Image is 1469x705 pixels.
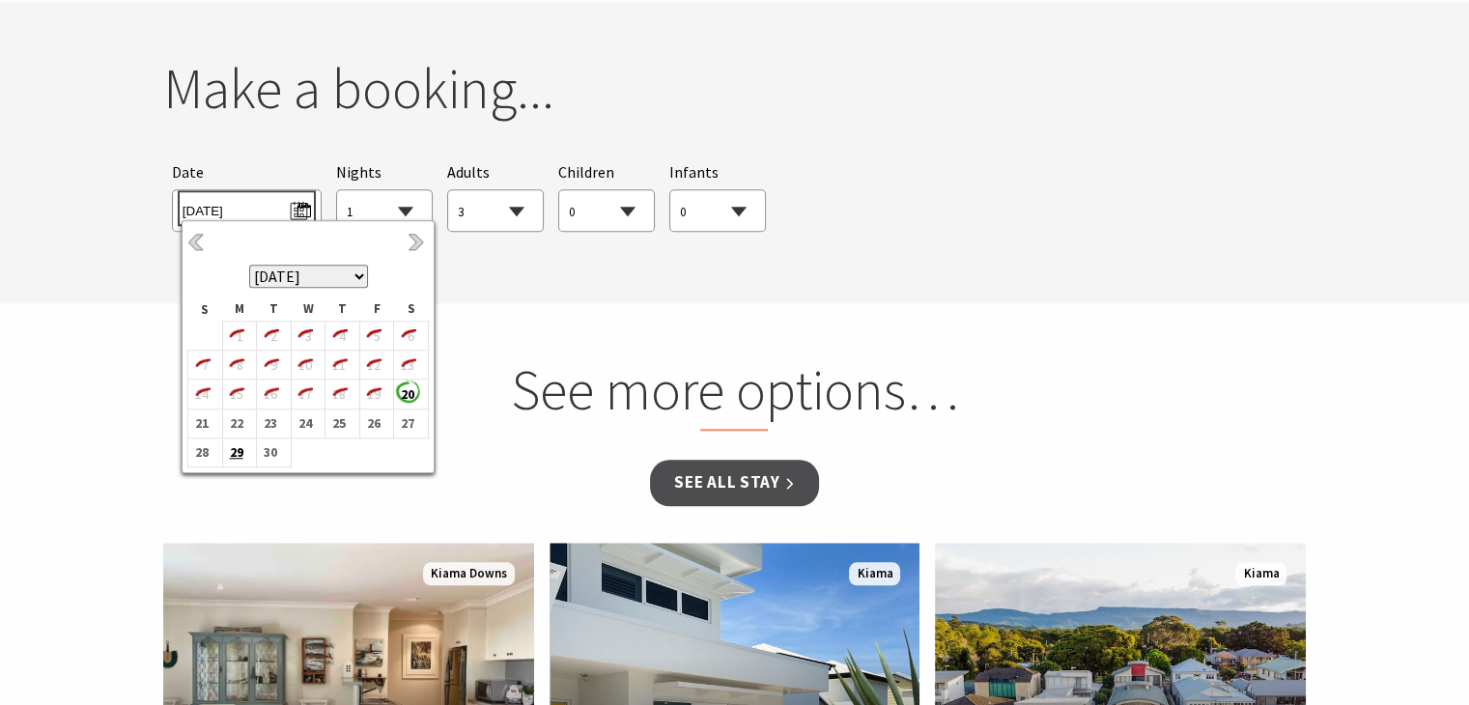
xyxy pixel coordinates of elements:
[291,409,325,437] td: 24
[257,409,292,437] td: 23
[366,356,1103,432] h2: See more options…
[394,352,419,378] i: 13
[188,437,223,466] td: 28
[292,381,317,407] i: 17
[223,439,248,465] b: 29
[336,160,433,233] div: Choose a number of nights
[223,352,248,378] i: 8
[360,410,385,436] b: 26
[188,410,213,436] b: 21
[359,297,394,321] th: F
[336,160,381,185] span: Nights
[223,324,248,349] i: 1
[163,55,1307,123] h2: Make a booking...
[172,160,322,233] div: Please choose your desired arrival date
[223,410,248,436] b: 22
[257,352,282,378] i: 9
[325,297,360,321] th: T
[325,410,351,436] b: 25
[188,297,223,321] th: S
[222,409,257,437] td: 22
[291,297,325,321] th: W
[257,410,282,436] b: 23
[325,409,360,437] td: 25
[325,352,351,378] i: 11
[292,324,317,349] i: 3
[325,324,351,349] i: 4
[360,381,385,407] i: 19
[188,352,213,378] i: 7
[257,297,292,321] th: T
[423,562,515,586] span: Kiama Downs
[257,381,282,407] i: 16
[1235,562,1286,586] span: Kiama
[394,324,419,349] i: 6
[292,352,317,378] i: 10
[292,410,317,436] b: 24
[558,162,614,182] span: Children
[394,381,419,407] b: 20
[188,409,223,437] td: 21
[394,297,429,321] th: S
[359,409,394,437] td: 26
[650,460,818,505] a: See all Stay
[222,297,257,321] th: M
[849,562,900,586] span: Kiama
[223,381,248,407] i: 15
[257,437,292,466] td: 30
[188,439,213,465] b: 28
[183,195,311,221] span: [DATE]
[325,381,351,407] i: 18
[257,324,282,349] i: 2
[172,162,204,182] span: Date
[188,381,213,407] i: 14
[394,410,419,436] b: 27
[222,437,257,466] td: 29
[447,162,490,182] span: Adults
[394,409,429,437] td: 27
[257,439,282,465] b: 30
[360,352,385,378] i: 12
[394,380,429,409] td: 20
[669,162,719,182] span: Infants
[360,324,385,349] i: 5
